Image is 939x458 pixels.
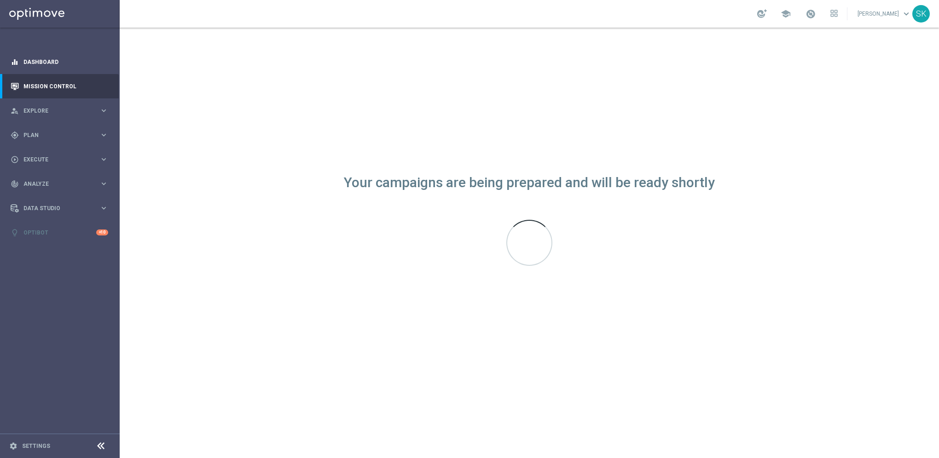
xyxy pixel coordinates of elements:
[23,220,96,245] a: Optibot
[11,74,108,98] div: Mission Control
[11,131,19,139] i: gps_fixed
[344,179,715,187] div: Your campaigns are being prepared and will be ready shortly
[781,9,791,19] span: school
[99,106,108,115] i: keyboard_arrow_right
[11,155,19,164] i: play_circle_outline
[10,132,109,139] button: gps_fixed Plan keyboard_arrow_right
[11,107,99,115] div: Explore
[23,108,99,114] span: Explore
[23,50,108,74] a: Dashboard
[11,107,19,115] i: person_search
[10,156,109,163] button: play_circle_outline Execute keyboard_arrow_right
[11,204,99,212] div: Data Studio
[11,229,19,237] i: lightbulb
[99,204,108,212] i: keyboard_arrow_right
[11,180,19,188] i: track_changes
[23,132,99,138] span: Plan
[9,442,17,450] i: settings
[11,58,19,66] i: equalizer
[10,229,109,236] button: lightbulb Optibot +10
[96,229,108,235] div: +10
[857,7,912,21] a: [PERSON_NAME]keyboard_arrow_down
[10,205,109,212] button: Data Studio keyboard_arrow_right
[912,5,930,23] div: SK
[99,155,108,164] i: keyboard_arrow_right
[901,9,911,19] span: keyboard_arrow_down
[99,179,108,188] i: keyboard_arrow_right
[11,155,99,164] div: Execute
[10,180,109,188] button: track_changes Analyze keyboard_arrow_right
[10,83,109,90] button: Mission Control
[23,157,99,162] span: Execute
[23,181,99,187] span: Analyze
[23,74,108,98] a: Mission Control
[99,131,108,139] i: keyboard_arrow_right
[11,131,99,139] div: Plan
[22,443,50,449] a: Settings
[11,180,99,188] div: Analyze
[23,206,99,211] span: Data Studio
[11,220,108,245] div: Optibot
[10,58,109,66] button: equalizer Dashboard
[10,107,109,114] button: person_search Explore keyboard_arrow_right
[11,50,108,74] div: Dashboard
